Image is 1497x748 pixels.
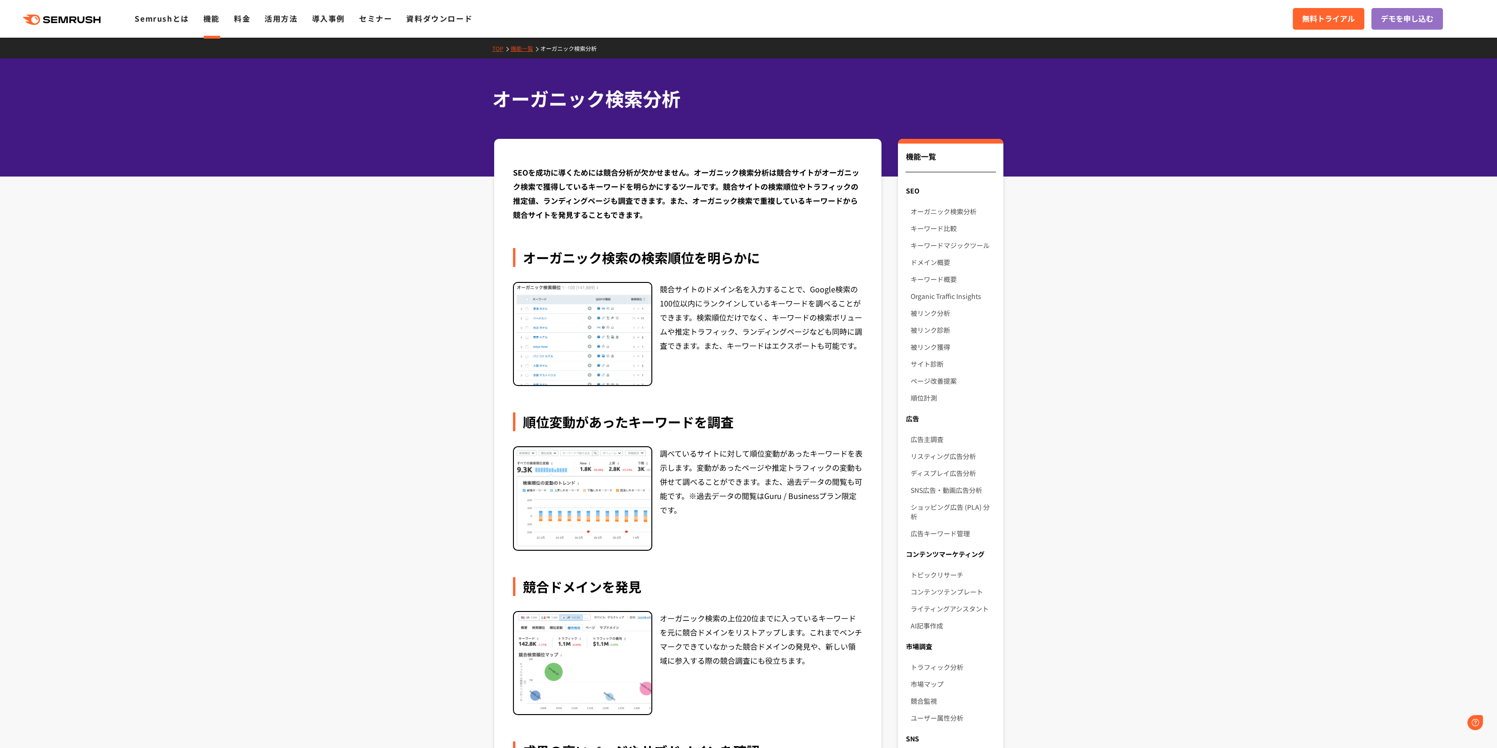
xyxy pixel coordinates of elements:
[540,44,604,52] a: オーガニック検索分析
[910,659,995,676] a: トラフィック分析
[660,611,863,716] div: オーガニック検索の上位20位までに入っているキーワードを元に競合ドメインをリストアップします。これまでベンチマークできていなかった競合ドメインの発見や、新しい領域に参入する際の競合調査にも役立ちます。
[660,282,863,386] div: 競合サイトのドメイン名を入力することで、Google検索の100位以内にランクインしているキーワードを調べることができます。検索順位だけでなく、キーワードの検索ボリュームや推定トラフィック、ラン...
[910,288,995,305] a: Organic Traffic Insights
[910,709,995,726] a: ユーザー属性分析
[513,165,863,222] div: SEOを成功に導くためには競合分析が欠かせません。オーガニック検索分析は競合サイトがオーガニック検索で獲得しているキーワードを明らかにするツールです。競合サイトの検索順位やトラフィックの推定値、...
[406,13,472,24] a: 資料ダウンロード
[1413,711,1487,738] iframe: Help widget launcher
[910,305,995,322] a: 被リンク分析
[910,372,995,389] a: ページ改善提案
[910,676,995,692] a: 市場マップ
[492,85,996,113] h1: オーガニック検索分析
[910,566,995,583] a: トピックリサーチ
[513,412,863,431] div: 順位変動があったキーワードを調査
[910,465,995,482] a: ディスプレイ広告分析
[312,13,345,24] a: 導入事例
[135,13,189,24] a: Semrushとは
[898,638,1003,655] div: 市場調査
[1371,8,1443,30] a: デモを申し込む
[910,525,995,542] a: 広告キーワード管理
[910,322,995,338] a: 被リンク診断
[514,283,651,386] img: オーガニック検索分析 検索順位
[359,13,392,24] a: セミナー
[910,338,995,355] a: 被リンク獲得
[513,577,863,596] div: 競合ドメインを発見
[910,583,995,600] a: コンテンツテンプレート
[910,431,995,448] a: 広告主調査
[910,271,995,288] a: キーワード概要
[910,499,995,525] a: ショッピング広告 (PLA) 分析
[910,237,995,254] a: キーワードマジックツール
[511,44,540,52] a: 機能一覧
[910,389,995,406] a: 順位計測
[203,13,220,24] a: 機能
[898,546,1003,563] div: コンテンツマーケティング
[905,151,995,172] div: 機能一覧
[910,203,995,220] a: オーガニック検索分析
[513,248,863,267] div: オーガニック検索の検索順位を明らかに
[910,692,995,709] a: 競合監視
[898,182,1003,199] div: SEO
[264,13,297,24] a: 活用方法
[910,448,995,465] a: リスティング広告分析
[1381,13,1433,25] span: デモを申し込む
[910,482,995,499] a: SNS広告・動画広告分析
[514,612,651,715] img: オーガニック検索分析 競合発見
[910,600,995,617] a: ライティングアシスタント
[910,355,995,372] a: サイト診断
[898,410,1003,427] div: 広告
[1302,13,1355,25] span: 無料トライアル
[492,44,511,52] a: TOP
[910,254,995,271] a: ドメイン概要
[910,617,995,634] a: AI記事作成
[514,447,651,550] img: オーガニック検索分析 順位変動
[910,220,995,237] a: キーワード比較
[1293,8,1364,30] a: 無料トライアル
[898,730,1003,747] div: SNS
[660,446,863,551] div: 調べているサイトに対して順位変動があったキーワードを表示します。変動があったページや推定トラフィックの変動も併せて調べることができます。また、過去データの閲覧も可能です。※過去データの閲覧はGu...
[234,13,250,24] a: 料金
